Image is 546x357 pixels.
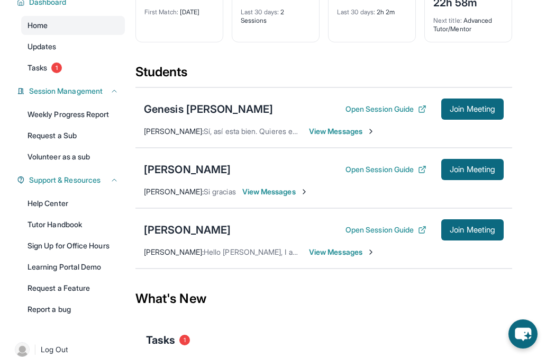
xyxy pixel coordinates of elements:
[21,215,125,234] a: Tutor Handbook
[135,64,512,87] div: Students
[144,2,214,16] div: [DATE]
[29,86,103,96] span: Session Management
[28,63,47,73] span: Tasks
[433,16,462,24] span: Next title :
[367,127,375,136] img: Chevron-Right
[179,335,190,345] span: 1
[433,10,503,33] div: Advanced Tutor/Mentor
[15,342,30,357] img: user-img
[242,186,308,197] span: View Messages
[144,102,273,117] div: Genesis [PERSON_NAME]
[25,175,119,185] button: Support & Resources
[300,188,308,196] img: Chevron-Right
[29,175,101,185] span: Support & Resources
[367,248,375,256] img: Chevron-Right
[450,106,495,112] span: Join Meeting
[337,2,407,16] div: 2h 2m
[135,275,512,322] div: What's New
[144,127,204,136] span: [PERSON_NAME] :
[51,63,62,73] span: 1
[241,8,279,16] span: Last 30 days :
[41,344,68,355] span: Log Out
[21,194,125,213] a: Help Center
[21,300,125,319] a: Report a bug
[337,8,375,16] span: Last 30 days :
[144,247,204,256] span: [PERSON_NAME] :
[441,219,504,240] button: Join Meeting
[450,227,495,233] span: Join Meeting
[21,37,125,56] a: Updates
[345,104,426,114] button: Open Session Guide
[28,20,48,31] span: Home
[241,2,311,25] div: 2 Sessions
[345,225,426,235] button: Open Session Guide
[204,127,413,136] span: Sí, así esta bien. Quieres empezar hoy o pa la próxima semana
[204,187,236,196] span: Si gracias
[28,41,57,52] span: Updates
[21,58,125,77] a: Tasks1
[309,247,375,257] span: View Messages
[25,86,119,96] button: Session Management
[144,222,231,237] div: [PERSON_NAME]
[441,99,504,120] button: Join Meeting
[21,126,125,145] a: Request a Sub
[450,166,495,173] span: Join Meeting
[345,164,426,175] button: Open Session Guide
[21,105,125,124] a: Weekly Progress Report
[21,16,125,35] a: Home
[144,162,231,177] div: [PERSON_NAME]
[309,126,375,137] span: View Messages
[144,187,204,196] span: [PERSON_NAME] :
[21,279,125,298] a: Request a Feature
[34,343,37,356] span: |
[146,333,175,347] span: Tasks
[21,257,125,276] a: Learning Portal Demo
[21,236,125,255] a: Sign Up for Office Hours
[508,319,538,349] button: chat-button
[441,159,504,180] button: Join Meeting
[144,8,178,16] span: First Match :
[21,147,125,166] a: Volunteer as a sub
